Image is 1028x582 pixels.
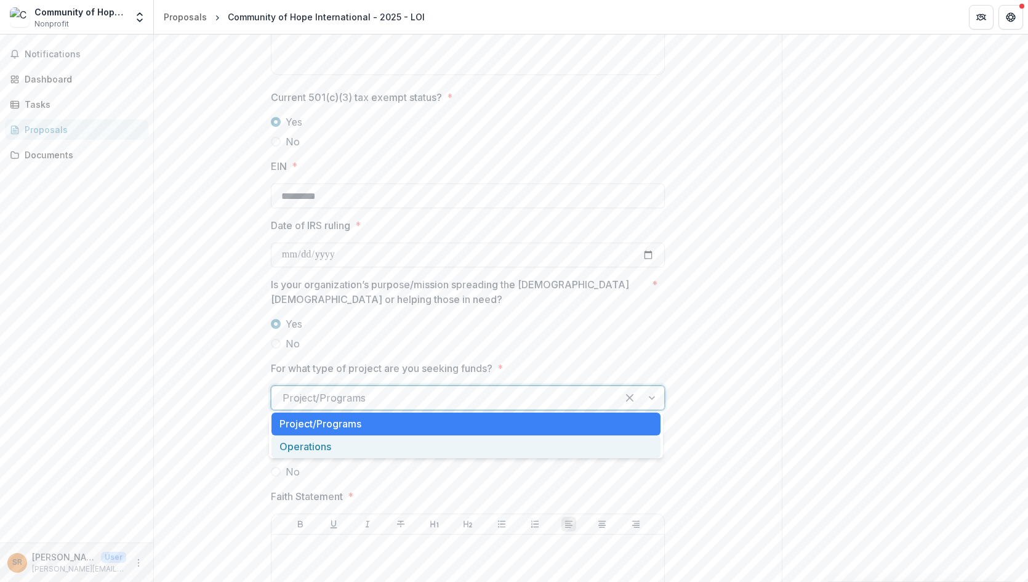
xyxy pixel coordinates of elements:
button: Strike [393,517,408,531]
img: Community of Hope International [10,7,30,27]
div: Sarah Roberts [12,559,22,567]
p: Faith Statement [271,489,343,504]
span: Yes [286,115,302,129]
div: Proposals [164,10,207,23]
nav: breadcrumb [159,8,430,26]
p: [PERSON_NAME][EMAIL_ADDRESS][PERSON_NAME][DOMAIN_NAME] [32,564,126,575]
button: Partners [969,5,994,30]
button: Heading 2 [460,517,475,531]
a: Tasks [5,94,148,115]
span: No [286,134,300,149]
p: [PERSON_NAME] [32,551,96,564]
button: Ordered List [528,517,542,531]
div: Documents [25,148,139,161]
span: No [286,336,300,351]
a: Dashboard [5,69,148,89]
button: Get Help [998,5,1023,30]
a: Proposals [159,8,212,26]
button: Bold [293,517,308,531]
div: Clear selected options [620,388,640,408]
button: More [131,556,146,570]
p: For what type of project are you seeking funds? [271,361,492,376]
span: Yes [286,317,302,331]
p: Date of IRS ruling [271,218,350,233]
div: Operations [271,435,661,458]
p: Is your organization’s purpose/mission spreading the [DEMOGRAPHIC_DATA] [DEMOGRAPHIC_DATA] or hel... [271,277,647,307]
button: Align Left [561,517,576,531]
span: Notifications [25,49,143,60]
span: Nonprofit [34,18,69,30]
button: Align Right [628,517,643,531]
span: No [286,464,300,479]
button: Italicize [360,517,375,531]
div: Community of Hope International [34,6,126,18]
button: Bullet List [494,517,509,531]
button: Align Center [595,517,609,531]
div: Select options list [269,413,663,458]
button: Open entity switcher [131,5,148,30]
p: Current 501(c)(3) tax exempt status? [271,90,442,105]
button: Underline [326,517,341,531]
div: Tasks [25,98,139,111]
div: Community of Hope International - 2025 - LOI [228,10,425,23]
button: Notifications [5,44,148,64]
a: Documents [5,145,148,165]
div: Dashboard [25,73,139,86]
a: Proposals [5,119,148,140]
div: Proposals [25,123,139,136]
p: User [101,552,126,563]
div: Project/Programs [271,413,661,435]
p: EIN [271,159,287,174]
button: Heading 1 [427,517,442,531]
